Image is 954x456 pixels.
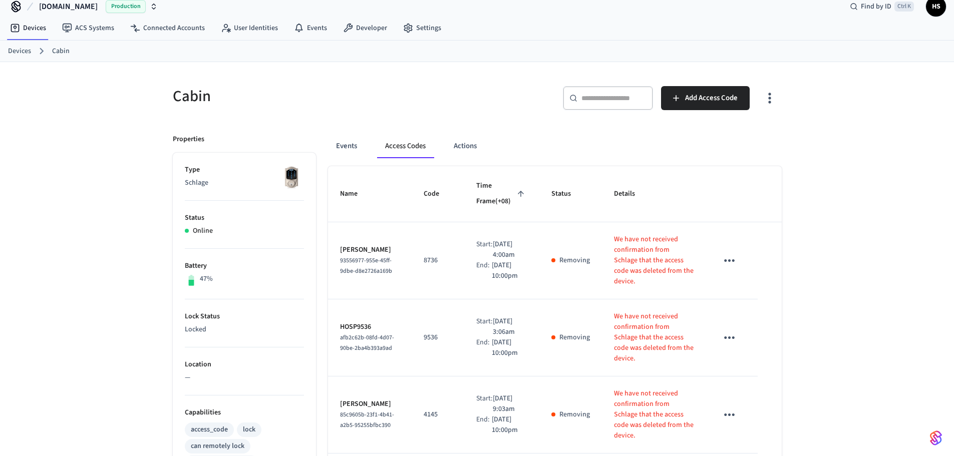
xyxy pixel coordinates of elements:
[340,256,392,275] span: 93556977-955e-45ff-9dbe-d8e2726a169b
[559,255,590,266] p: Removing
[446,134,485,158] button: Actions
[493,393,527,414] p: [DATE] 9:03am
[328,134,782,158] div: ant example
[340,333,394,352] span: afb2c62b-08fd-4d07-90be-2ba4b393a9ad
[930,430,942,446] img: SeamLogoGradient.69752ec5.svg
[492,260,527,281] p: [DATE] 10:00pm
[476,414,492,435] div: End:
[39,1,98,13] span: [DOMAIN_NAME]
[476,337,492,358] div: End:
[894,2,914,12] span: Ctrl K
[243,424,255,435] div: lock
[424,186,452,202] span: Code
[340,245,400,255] p: [PERSON_NAME]
[200,274,213,284] p: 47%
[340,186,371,202] span: Name
[335,19,395,37] a: Developer
[185,213,304,223] p: Status
[559,409,590,420] p: Removing
[614,186,648,202] span: Details
[685,92,738,105] span: Add Access Code
[493,316,527,337] p: [DATE] 3:06am
[424,409,452,420] p: 4145
[191,441,244,451] div: can remotely lock
[185,359,304,370] p: Location
[476,178,527,210] span: Time Frame(+08)
[191,424,228,435] div: access_code
[614,388,694,441] p: We have not received confirmation from Schlage that the access code was deleted from the device.
[493,239,527,260] p: [DATE] 4:00am
[661,86,750,110] button: Add Access Code
[279,165,304,190] img: Schlage Sense Smart Deadbolt with Camelot Trim, Front
[54,19,122,37] a: ACS Systems
[185,407,304,418] p: Capabilities
[614,311,694,364] p: We have not received confirmation from Schlage that the access code was deleted from the device.
[122,19,213,37] a: Connected Accounts
[377,134,434,158] button: Access Codes
[340,399,400,409] p: [PERSON_NAME]
[2,19,54,37] a: Devices
[213,19,286,37] a: User Identities
[476,316,493,337] div: Start:
[492,337,527,358] p: [DATE] 10:00pm
[173,134,204,145] p: Properties
[559,332,590,343] p: Removing
[492,414,527,435] p: [DATE] 10:00pm
[185,311,304,322] p: Lock Status
[185,372,304,383] p: —
[185,178,304,188] p: Schlage
[286,19,335,37] a: Events
[476,393,493,414] div: Start:
[185,261,304,271] p: Battery
[340,410,394,429] span: 85c9605b-23f1-4b41-a2b5-95255bfbc390
[395,19,449,37] a: Settings
[328,134,365,158] button: Events
[8,46,31,57] a: Devices
[185,165,304,175] p: Type
[551,186,584,202] span: Status
[476,260,492,281] div: End:
[52,46,70,57] a: Cabin
[193,226,213,236] p: Online
[861,2,891,12] span: Find by ID
[476,239,493,260] div: Start:
[185,324,304,335] p: Locked
[614,234,694,287] p: We have not received confirmation from Schlage that the access code was deleted from the device.
[424,332,452,343] p: 9536
[340,322,400,332] p: HOSP9536
[424,255,452,266] p: 8736
[173,86,471,107] h5: Cabin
